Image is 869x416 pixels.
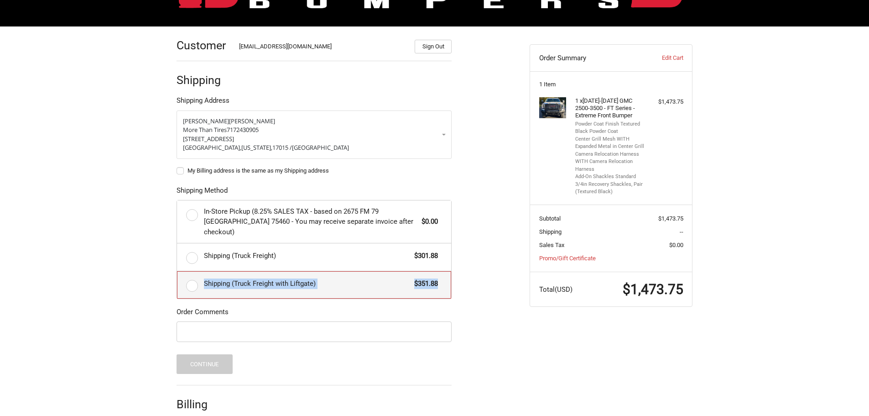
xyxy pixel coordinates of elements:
[227,126,259,134] span: 7172430905
[177,307,229,321] legend: Order Comments
[575,121,645,136] li: Powder Coat Finish Textured Black Powder Coat
[177,111,452,159] a: Enter or select a different address
[204,279,410,289] span: Shipping (Truck Freight with Liftgate)
[183,126,227,134] span: More Than Tires
[177,95,229,110] legend: Shipping Address
[623,281,683,297] span: $1,473.75
[239,42,406,53] div: [EMAIL_ADDRESS][DOMAIN_NAME]
[539,81,683,88] h3: 1 Item
[539,285,572,294] span: Total (USD)
[183,135,234,143] span: [STREET_ADDRESS]
[177,38,230,53] h2: Customer
[647,97,683,106] div: $1,473.75
[410,251,438,261] span: $301.88
[539,215,561,222] span: Subtotal
[539,228,562,235] span: Shipping
[183,143,241,152] span: [GEOGRAPHIC_DATA],
[669,242,683,248] span: $0.00
[575,173,645,196] li: Add-On Shackles Standard 3/4in Recovery Shackles, Pair (Textured Black)
[229,117,275,125] span: [PERSON_NAME]
[575,136,645,151] li: Center Grill Mesh WITH Expanded Metal in Center Grill
[539,53,638,63] h3: Order Summary
[177,73,230,87] h2: Shipping
[575,151,645,174] li: Camera Relocation Harness WITH Camera Relocation Harness
[415,40,452,53] button: Sign Out
[177,185,228,200] legend: Shipping Method
[638,53,683,63] a: Edit Cart
[539,242,564,248] span: Sales Tax
[539,255,596,262] a: Promo/Gift Certificate
[680,228,683,235] span: --
[410,279,438,289] span: $351.88
[292,143,349,152] span: [GEOGRAPHIC_DATA]
[177,354,233,374] button: Continue
[658,215,683,222] span: $1,473.75
[177,167,452,174] label: My Billing address is the same as my Shipping address
[575,97,645,120] h4: 1 x [DATE]-[DATE] GMC 2500-3500 - FT Series - Extreme Front Bumper
[204,206,417,237] span: In-Store Pickup (8.25% SALES TAX - based on 2675 FM 79 [GEOGRAPHIC_DATA] 75460 - You may receive ...
[417,216,438,227] span: $0.00
[183,117,229,125] span: [PERSON_NAME]
[272,143,292,152] span: 17015 /
[204,251,410,261] span: Shipping (Truck Freight)
[177,397,230,411] h2: Billing
[241,143,272,152] span: [US_STATE],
